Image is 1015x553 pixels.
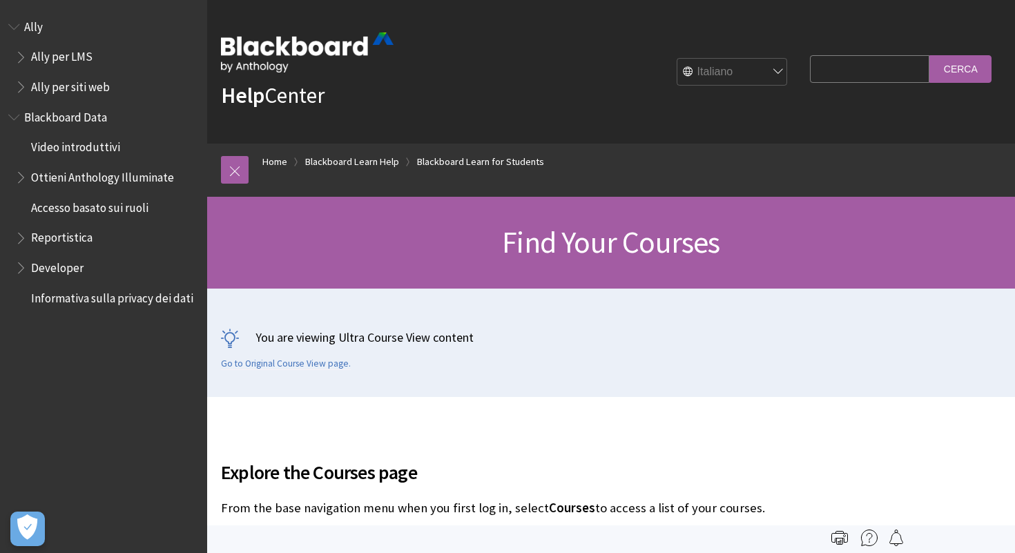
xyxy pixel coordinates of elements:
[221,499,797,517] p: From the base navigation menu when you first log in, select to access a list of your courses.
[31,226,93,245] span: Reportistica
[221,329,1001,346] p: You are viewing Ultra Course View content
[10,512,45,546] button: Apri preferenze
[417,153,544,171] a: Blackboard Learn for Students
[31,287,193,305] span: Informativa sulla privacy dei dati
[8,15,199,99] nav: Book outline for Anthology Ally Help
[888,530,905,546] img: Follow this page
[24,106,107,124] span: Blackboard Data
[221,358,351,370] a: Go to Original Course View page.
[31,75,110,94] span: Ally per siti web
[262,153,287,171] a: Home
[31,256,84,275] span: Developer
[861,530,878,546] img: More help
[221,32,394,72] img: Blackboard by Anthology
[31,196,148,215] span: Accesso basato sui ruoli
[221,81,325,109] a: HelpCenter
[677,59,788,86] select: Site Language Selector
[221,441,797,487] h2: Explore the Courses page
[24,15,43,34] span: Ally
[305,153,399,171] a: Blackboard Learn Help
[31,46,93,64] span: Ally per LMS
[8,106,199,310] nav: Book outline for Anthology Illuminate
[929,55,992,82] input: Cerca
[549,500,595,516] span: Courses
[221,81,264,109] strong: Help
[31,136,120,155] span: Video introduttivi
[831,530,848,546] img: Print
[502,223,719,261] span: Find Your Courses
[31,166,174,184] span: Ottieni Anthology Illuminate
